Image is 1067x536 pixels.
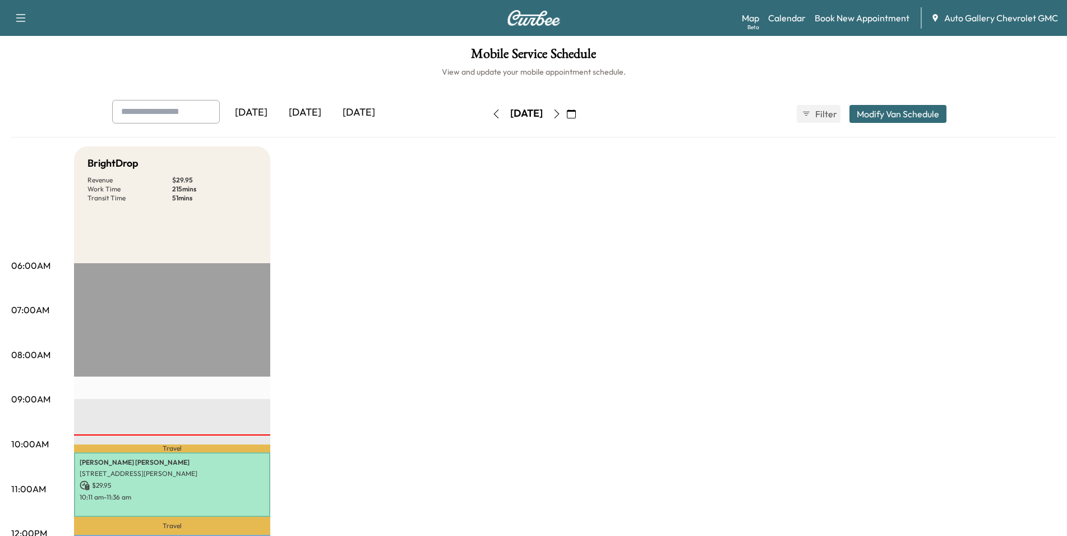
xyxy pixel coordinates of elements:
[742,11,759,25] a: MapBeta
[11,259,50,272] p: 06:00AM
[87,194,172,203] p: Transit Time
[510,107,543,121] div: [DATE]
[87,155,138,171] h5: BrightDrop
[11,392,50,406] p: 09:00AM
[80,480,265,491] p: $ 29.95
[815,11,909,25] a: Book New Appointment
[172,194,257,203] p: 51 mins
[11,47,1056,66] h1: Mobile Service Schedule
[11,437,49,451] p: 10:00AM
[815,107,835,121] span: Filter
[11,66,1056,77] h6: View and update your mobile appointment schedule.
[849,105,946,123] button: Modify Van Schedule
[797,105,840,123] button: Filter
[172,176,257,185] p: $ 29.95
[278,100,332,126] div: [DATE]
[332,100,386,126] div: [DATE]
[87,185,172,194] p: Work Time
[11,303,49,317] p: 07:00AM
[11,482,46,496] p: 11:00AM
[74,445,270,453] p: Travel
[747,23,759,31] div: Beta
[80,469,265,478] p: [STREET_ADDRESS][PERSON_NAME]
[11,348,50,361] p: 08:00AM
[80,493,265,502] p: 10:11 am - 11:36 am
[507,10,561,26] img: Curbee Logo
[224,100,278,126] div: [DATE]
[74,517,270,535] p: Travel
[87,176,172,185] p: Revenue
[944,11,1058,25] span: Auto Gallery Chevrolet GMC
[172,185,257,194] p: 215 mins
[768,11,806,25] a: Calendar
[80,458,265,467] p: [PERSON_NAME] [PERSON_NAME]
